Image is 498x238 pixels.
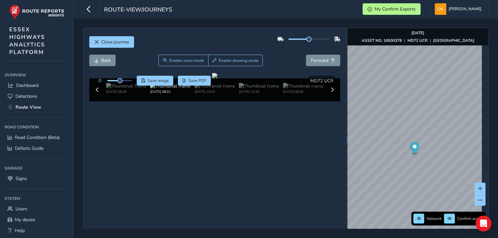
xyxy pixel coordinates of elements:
img: Thumbnail frame [195,83,235,89]
a: Route View [5,102,69,113]
span: Confirm assets [457,216,484,221]
span: [PERSON_NAME] [449,3,482,15]
button: Close journey [89,36,134,48]
span: Dashboard [16,82,39,89]
div: Map marker [410,142,419,156]
img: rr logo [9,5,64,19]
span: Save PDF [188,78,207,83]
button: Draw [208,55,263,66]
div: [DATE] 08:18 [106,89,146,94]
span: MD72 UCR [310,78,333,84]
div: Road Condition [5,122,69,132]
strong: [DATE] [411,30,424,36]
button: Forward [306,55,340,66]
button: [PERSON_NAME] [435,3,484,15]
span: Enable zoom mode [169,58,204,63]
a: Defects Guide [5,143,69,154]
button: PDF [178,76,211,86]
span: Save image [148,78,169,83]
div: System [5,194,69,203]
button: Zoom [158,55,208,66]
span: Enable drawing mode [219,58,259,63]
a: Detections [5,91,69,102]
div: [DATE] 08:31 [150,89,190,94]
a: Road Condition (Beta) [5,132,69,143]
button: My Confirm Exports [363,3,421,15]
div: [DATE] 08:28 [283,89,323,94]
div: Open Intercom Messenger [476,216,491,231]
span: Road Condition (Beta) [15,134,60,141]
strong: ASSET NO. 16500378 [362,38,402,43]
span: Users [15,206,27,212]
span: Route View [15,104,41,110]
span: Defects Guide [15,145,43,151]
div: Signage [5,163,69,173]
img: Thumbnail frame [283,83,323,89]
span: Signs [15,175,27,182]
div: [DATE] 15:42 [195,89,235,94]
button: Back [89,55,116,66]
strong: MD72 UCR [407,38,428,43]
strong: [GEOGRAPHIC_DATA] [433,38,474,43]
span: Forward [311,57,328,64]
span: ESSEX HIGHWAYS ANALYTICS PLATFORM [9,26,45,56]
span: Network [427,216,442,221]
img: Thumbnail frame [106,83,146,89]
a: Help [5,225,69,236]
span: My Confirm Exports [374,6,416,12]
a: Users [5,203,69,214]
a: Dashboard [5,80,69,91]
button: Save [137,76,173,86]
div: [DATE] 13:19 [239,89,279,94]
div: | | [362,38,474,43]
a: My device [5,214,69,225]
div: Overview [5,70,69,80]
img: Thumbnail frame [150,83,190,89]
a: Signs [5,173,69,184]
span: Close journey [101,39,129,45]
span: Help [15,227,25,234]
img: Thumbnail frame [239,83,279,89]
span: My device [15,217,35,223]
img: diamond-layout [435,3,446,15]
span: Back [101,57,111,64]
span: route-view/journeys [104,6,172,15]
span: Detections [15,93,37,99]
